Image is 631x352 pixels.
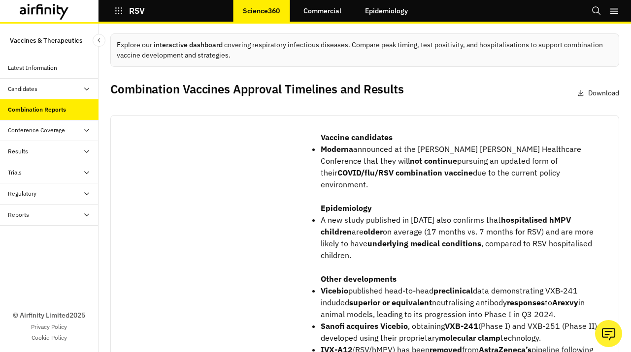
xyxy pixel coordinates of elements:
p: Download [588,88,619,98]
strong: not continue [410,156,457,166]
strong: Vicebio [321,286,348,295]
p: RSV [129,6,145,15]
strong: hospitalised [501,215,547,225]
li: A new study published in [DATE] also confirms that are on average (17 months vs. 7 months for RSV... [321,214,603,261]
button: Ask our analysts [595,320,622,347]
li: , obtaining (Phase I) and VXB-251 (Phase II), developed using their proprietary technology. [321,320,603,344]
p: Science360 [243,7,280,15]
div: Combination Reports [8,105,66,114]
strong: Sanofi acquires Vicebio [321,321,408,331]
strong: preclinical [433,286,473,295]
div: Trials [8,168,22,177]
div: Candidates [8,85,37,93]
strong: Epidemiology [321,203,372,213]
strong: responses [507,297,545,307]
button: RSV [114,2,145,19]
strong: VXB-241 [445,321,478,331]
div: Latest Information [8,63,57,72]
h2: Combination Vaccines Approval Timelines and Results [110,82,404,96]
a: interactive dashboard [154,40,223,49]
div: Results [8,147,28,156]
strong: COVID/flu/RSV combination vaccine [337,168,473,177]
strong: older [364,227,383,236]
div: Regulatory [8,189,36,198]
p: Vaccines & Therapeutics [10,31,82,50]
p: © Airfinity Limited 2025 [13,310,85,321]
strong: Arexvy [552,297,578,307]
a: Privacy Policy [31,323,67,331]
strong: Moderna [321,144,353,154]
p: Click on the image to open the report [119,210,301,222]
strong: Vaccine candidates [321,132,393,142]
strong: molecular clamp [439,333,500,343]
button: Close Sidebar [93,34,105,47]
button: Search [592,2,601,19]
div: Conference Coverage [8,126,65,135]
strong: superior or equivalent [349,297,432,307]
li: published head-to-head data demonstrating VXB-241 induded neutralising antibody to in animal mode... [321,285,603,320]
div: Reports [8,210,29,219]
a: Cookie Policy [32,333,67,342]
strong: underlying medical conditions [367,238,481,248]
div: Explore our covering respiratory infectious diseases. Compare peak timing, test positivity, and h... [110,33,619,67]
li: announced at the [PERSON_NAME] [PERSON_NAME] Healthcare Conference that they will pursuing an upd... [321,143,603,190]
strong: Other developments [321,274,397,284]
